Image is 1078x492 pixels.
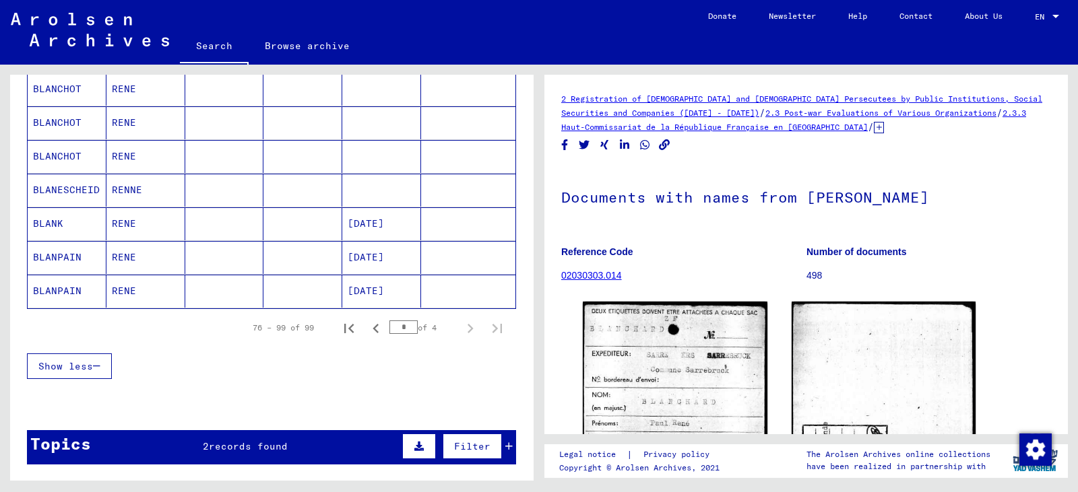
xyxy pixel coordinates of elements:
[658,137,672,153] button: Copy link
[1019,433,1052,466] img: Zustimmung ändern
[1035,11,1044,22] mat-select-trigger: EN
[765,108,996,118] a: 2.3 Post-war Evaluations of Various Organizations
[443,433,502,459] button: Filter
[28,275,106,308] mat-cell: BLANPAIN
[209,440,288,452] span: records found
[28,174,106,207] mat-cell: BLANESCHEID
[28,140,106,173] mat-cell: BLANCHOT
[342,207,421,240] mat-cell: [DATE]
[559,448,726,462] div: |
[559,462,726,474] p: Copyright © Arolsen Archives, 2021
[106,275,185,308] mat-cell: RENE
[561,166,1051,225] h1: Documents with names from [PERSON_NAME]
[342,241,421,274] mat-cell: [DATE]
[1010,444,1060,477] img: yv_logo.png
[342,275,421,308] mat-cell: [DATE]
[454,440,490,452] span: Filter
[28,207,106,240] mat-cell: BLANK
[559,448,627,462] a: Legal notice
[806,246,907,257] b: Number of documents
[362,314,389,341] button: Previous page
[996,106,1003,118] span: /
[106,73,185,106] mat-cell: RENE
[28,106,106,139] mat-cell: BLANCHOT
[106,207,185,240] mat-cell: RENE
[484,314,511,341] button: Last page
[28,241,106,274] mat-cell: BLANPAIN
[203,440,209,452] span: 2
[577,137,592,153] button: Share on Twitter
[806,448,990,460] p: The Arolsen Archives online collections
[28,73,106,106] mat-cell: BLANCHOT
[106,140,185,173] mat-cell: RENE
[336,314,362,341] button: First page
[806,269,1051,283] p: 498
[11,13,169,46] img: Arolsen_neg.svg
[618,137,632,153] button: Share on LinkedIn
[27,353,112,379] button: Show less
[759,106,765,118] span: /
[180,30,249,65] a: Search
[633,448,726,462] a: Privacy policy
[561,246,633,257] b: Reference Code
[106,174,185,207] mat-cell: RENNE
[561,94,1042,118] a: 2 Registration of [DEMOGRAPHIC_DATA] and [DEMOGRAPHIC_DATA] Persecutees by Public Institutions, S...
[558,137,572,153] button: Share on Facebook
[106,241,185,274] mat-cell: RENE
[561,270,622,281] a: 02030303.014
[598,137,612,153] button: Share on Xing
[253,322,314,334] div: 76 – 99 of 99
[38,360,93,372] span: Show less
[106,106,185,139] mat-cell: RENE
[638,137,652,153] button: Share on WhatsApp
[868,120,874,133] span: /
[806,460,990,472] p: have been realized in partnership with
[30,431,91,456] div: Topics
[1019,433,1051,465] div: Zustimmung ändern
[457,314,484,341] button: Next page
[249,30,366,62] a: Browse archive
[389,321,457,334] div: of 4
